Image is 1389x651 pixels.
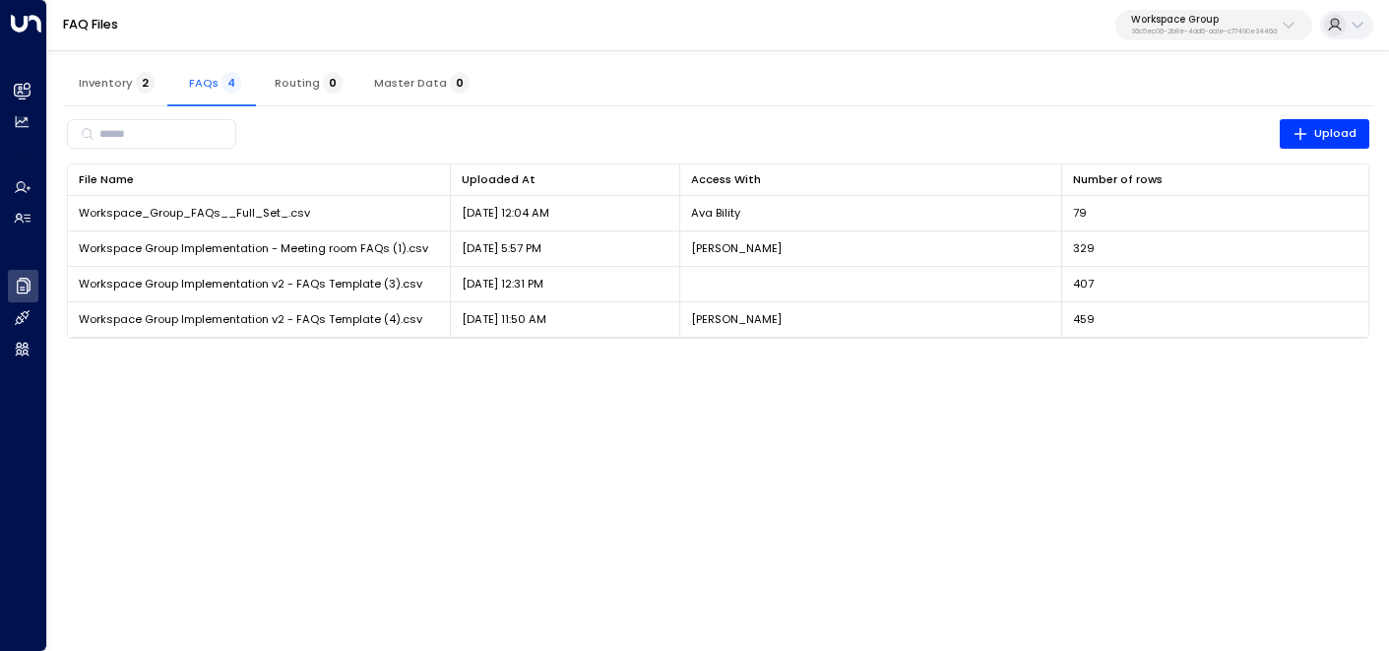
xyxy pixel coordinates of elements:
[63,16,118,33] a: FAQ Files
[1073,276,1094,292] span: 407
[275,76,343,90] span: Routing
[79,311,422,327] span: Workspace Group Implementation v2 - FAQs Template (4).csv
[1131,14,1277,26] p: Workspace Group
[1073,170,1163,189] div: Number of rows
[1115,10,1312,41] button: Workspace Group36c5ec06-2b8e-4dd6-aa1e-c77490e3446d
[221,72,241,94] span: 4
[189,76,241,90] span: FAQs
[462,240,541,256] p: [DATE] 5:57 PM
[79,170,134,189] div: File Name
[1073,205,1087,221] span: 79
[462,170,668,189] div: Uploaded At
[1293,124,1357,144] span: Upload
[691,240,782,256] p: [PERSON_NAME]
[323,72,343,94] span: 0
[79,170,438,189] div: File Name
[1073,240,1095,256] span: 329
[462,311,546,327] p: [DATE] 11:50 AM
[691,205,740,221] p: Ava Bility
[462,170,536,189] div: Uploaded At
[79,276,422,292] span: Workspace Group Implementation v2 - FAQs Template (3).csv
[462,205,549,221] p: [DATE] 12:04 AM
[79,76,155,90] span: Inventory
[79,240,428,256] span: Workspace Group Implementation - Meeting room FAQs (1).csv
[136,72,155,94] span: 2
[1131,28,1277,35] p: 36c5ec06-2b8e-4dd6-aa1e-c77490e3446d
[691,170,1050,189] div: Access With
[374,76,470,90] span: Master Data
[1280,119,1369,148] button: Upload
[79,205,310,221] span: Workspace_Group_FAQs__Full_Set_.csv
[462,276,543,292] p: [DATE] 12:31 PM
[1073,311,1095,327] span: 459
[450,72,470,94] span: 0
[691,311,782,327] p: [PERSON_NAME]
[1073,170,1357,189] div: Number of rows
